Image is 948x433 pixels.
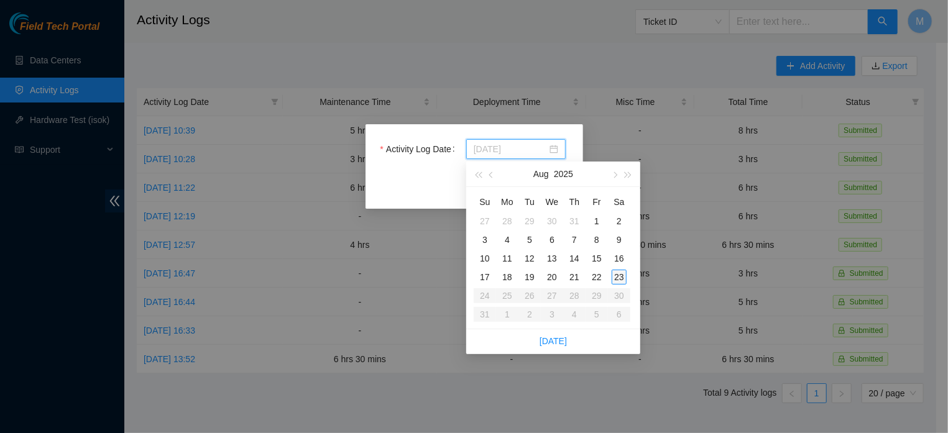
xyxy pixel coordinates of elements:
td: 2025-07-29 [518,212,541,230]
div: 19 [522,270,537,285]
td: 2025-08-22 [586,268,608,286]
div: 1 [589,214,604,229]
th: We [541,192,563,212]
th: Sa [608,192,630,212]
td: 2025-07-28 [496,212,518,230]
div: 30 [545,214,559,229]
div: 13 [545,251,559,266]
td: 2025-07-31 [563,212,586,230]
div: 4 [500,232,515,247]
th: Fr [586,192,608,212]
div: 27 [477,214,492,229]
div: 15 [589,251,604,266]
th: Tu [518,192,541,212]
div: 29 [522,214,537,229]
div: 6 [545,232,559,247]
td: 2025-08-07 [563,230,586,249]
button: Aug [533,162,549,186]
th: Th [563,192,586,212]
td: 2025-08-14 [563,249,586,268]
td: 2025-07-30 [541,212,563,230]
button: 2025 [554,162,573,186]
td: 2025-08-03 [474,230,496,249]
td: 2025-08-01 [586,212,608,230]
div: 17 [477,270,492,285]
div: 23 [612,270,627,285]
div: 28 [500,214,515,229]
td: 2025-08-17 [474,268,496,286]
td: 2025-08-18 [496,268,518,286]
div: 20 [545,270,559,285]
div: 8 [589,232,604,247]
td: 2025-08-06 [541,230,563,249]
th: Su [474,192,496,212]
div: 31 [567,214,582,229]
td: 2025-07-27 [474,212,496,230]
input: Activity Log Date [474,142,547,156]
label: Activity Log Date [380,139,460,159]
td: 2025-08-02 [608,212,630,230]
div: 22 [589,270,604,285]
div: 5 [522,232,537,247]
td: 2025-08-05 [518,230,541,249]
div: 12 [522,251,537,266]
td: 2025-08-15 [586,249,608,268]
div: 11 [500,251,515,266]
div: 10 [477,251,492,266]
td: 2025-08-04 [496,230,518,249]
div: 3 [477,232,492,247]
td: 2025-08-11 [496,249,518,268]
div: 9 [612,232,627,247]
td: 2025-08-12 [518,249,541,268]
div: 21 [567,270,582,285]
td: 2025-08-09 [608,230,630,249]
th: Mo [496,192,518,212]
div: 2 [612,214,627,229]
div: 7 [567,232,582,247]
td: 2025-08-23 [608,268,630,286]
td: 2025-08-13 [541,249,563,268]
div: 16 [612,251,627,266]
td: 2025-08-08 [586,230,608,249]
div: 18 [500,270,515,285]
div: 14 [567,251,582,266]
td: 2025-08-21 [563,268,586,286]
td: 2025-08-16 [608,249,630,268]
td: 2025-08-10 [474,249,496,268]
td: 2025-08-20 [541,268,563,286]
td: 2025-08-19 [518,268,541,286]
a: [DATE] [540,336,567,346]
